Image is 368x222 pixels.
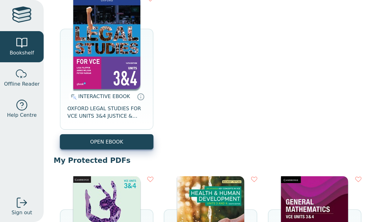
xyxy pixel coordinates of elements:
[4,80,40,88] span: Offline Reader
[54,156,358,165] p: My Protected PDFs
[7,111,36,119] span: Help Centre
[78,93,130,99] span: INTERACTIVE EBOOK
[69,93,77,101] img: interactive.svg
[10,49,34,57] span: Bookshelf
[67,105,146,120] span: OXFORD LEGAL STUDIES FOR VCE UNITS 3&4 JUSTICE & OUTCOMES STUDENT OBOOK + ASSESS 16E
[12,209,32,216] span: Sign out
[60,134,153,149] button: OPEN EBOOK
[137,93,144,100] a: Interactive eBooks are accessed online via the publisher’s portal. They contain interactive resou...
